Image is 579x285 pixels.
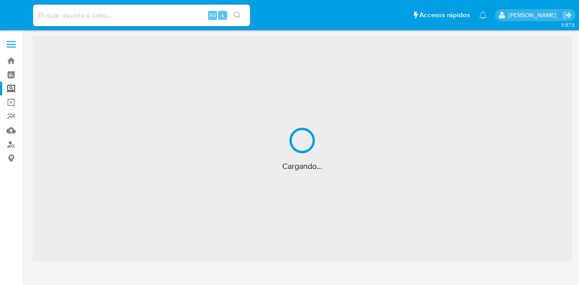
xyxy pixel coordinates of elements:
[209,11,216,19] span: Alt
[508,11,560,19] p: ivonne.perezonofre@mercadolibre.com.mx
[221,11,224,19] span: s
[563,10,572,20] a: Salir
[282,161,322,172] span: Cargando...
[228,9,247,22] button: search-icon
[479,11,487,19] a: Notificaciones
[419,10,470,20] span: Accesos rápidos
[33,9,250,21] input: Buscar usuario o caso...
